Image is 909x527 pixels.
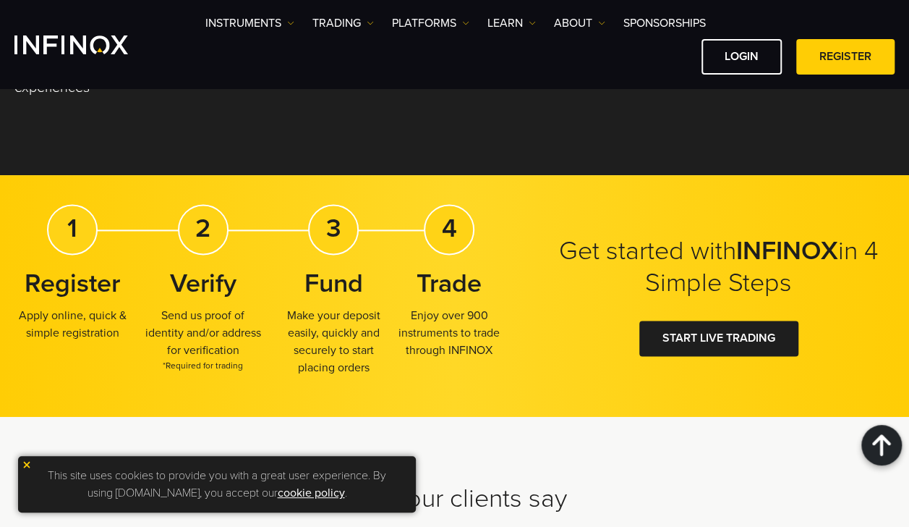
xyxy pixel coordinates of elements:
[278,486,345,500] a: cookie policy
[67,213,77,244] strong: 1
[736,235,838,266] strong: INFINOX
[392,14,469,32] a: PLATFORMS
[22,460,32,470] img: yellow close icon
[14,482,895,514] h2: What our clients say
[25,268,120,299] strong: Register
[14,307,130,342] p: Apply online, quick & simple registration
[312,14,374,32] a: TRADING
[304,268,362,299] strong: Fund
[14,12,173,98] p: Education In-depth education, curated especially for traders of all experiences
[639,321,798,356] a: START LIVE TRADING
[195,213,210,244] strong: 2
[325,213,341,244] strong: 3
[442,213,457,244] strong: 4
[542,235,895,299] h2: Get started with in 4 Simple Steps
[623,14,706,32] a: SPONSORSHIPS
[276,307,391,376] p: Make your deposit easily, quickly and securely to start placing orders
[145,307,260,372] p: Send us proof of identity and/or address for verification
[487,14,536,32] a: Learn
[417,268,482,299] strong: Trade
[205,14,294,32] a: Instruments
[554,14,605,32] a: ABOUT
[145,359,260,372] span: *Required for trading
[25,463,409,505] p: This site uses cookies to provide you with a great user experience. By using [DOMAIN_NAME], you a...
[796,39,895,75] a: REGISTER
[701,39,782,75] a: LOGIN
[391,307,507,359] p: Enjoy over 900 instruments to trade through INFINOX
[170,268,236,299] strong: Verify
[14,35,162,54] a: INFINOX Logo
